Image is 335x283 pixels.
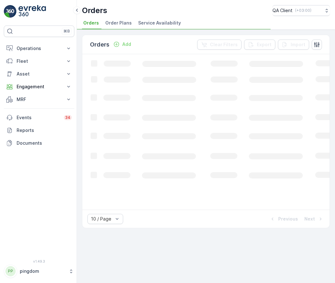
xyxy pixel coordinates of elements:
[278,216,298,222] p: Previous
[4,93,74,106] button: MRF
[83,20,99,26] span: Orders
[4,265,74,278] button: PPpingdom
[138,20,181,26] span: Service Availability
[17,58,62,64] p: Fleet
[17,140,72,146] p: Documents
[82,5,107,16] p: Orders
[17,71,62,77] p: Asset
[17,127,72,134] p: Reports
[105,20,132,26] span: Order Plans
[17,114,60,121] p: Events
[17,96,62,103] p: MRF
[4,68,74,80] button: Asset
[122,41,131,47] p: Add
[4,111,74,124] a: Events34
[4,5,17,18] img: logo
[90,40,109,49] p: Orders
[4,55,74,68] button: Fleet
[17,83,62,90] p: Engagement
[65,115,71,120] p: 34
[272,7,293,14] p: QA Client
[272,5,330,16] button: QA Client(+03:00)
[111,40,134,48] button: Add
[210,41,238,48] p: Clear Filters
[20,268,65,274] p: pingdom
[244,40,275,50] button: Export
[17,45,62,52] p: Operations
[197,40,242,50] button: Clear Filters
[257,41,272,48] p: Export
[4,124,74,137] a: Reports
[295,8,311,13] p: ( +03:00 )
[4,137,74,149] a: Documents
[278,40,309,50] button: Import
[269,215,299,223] button: Previous
[304,215,324,223] button: Next
[4,42,74,55] button: Operations
[304,216,315,222] p: Next
[19,5,46,18] img: logo_light-DOdMpM7g.png
[63,29,70,34] p: ⌘B
[4,259,74,263] span: v 1.49.3
[5,266,16,276] div: PP
[291,41,305,48] p: Import
[4,80,74,93] button: Engagement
